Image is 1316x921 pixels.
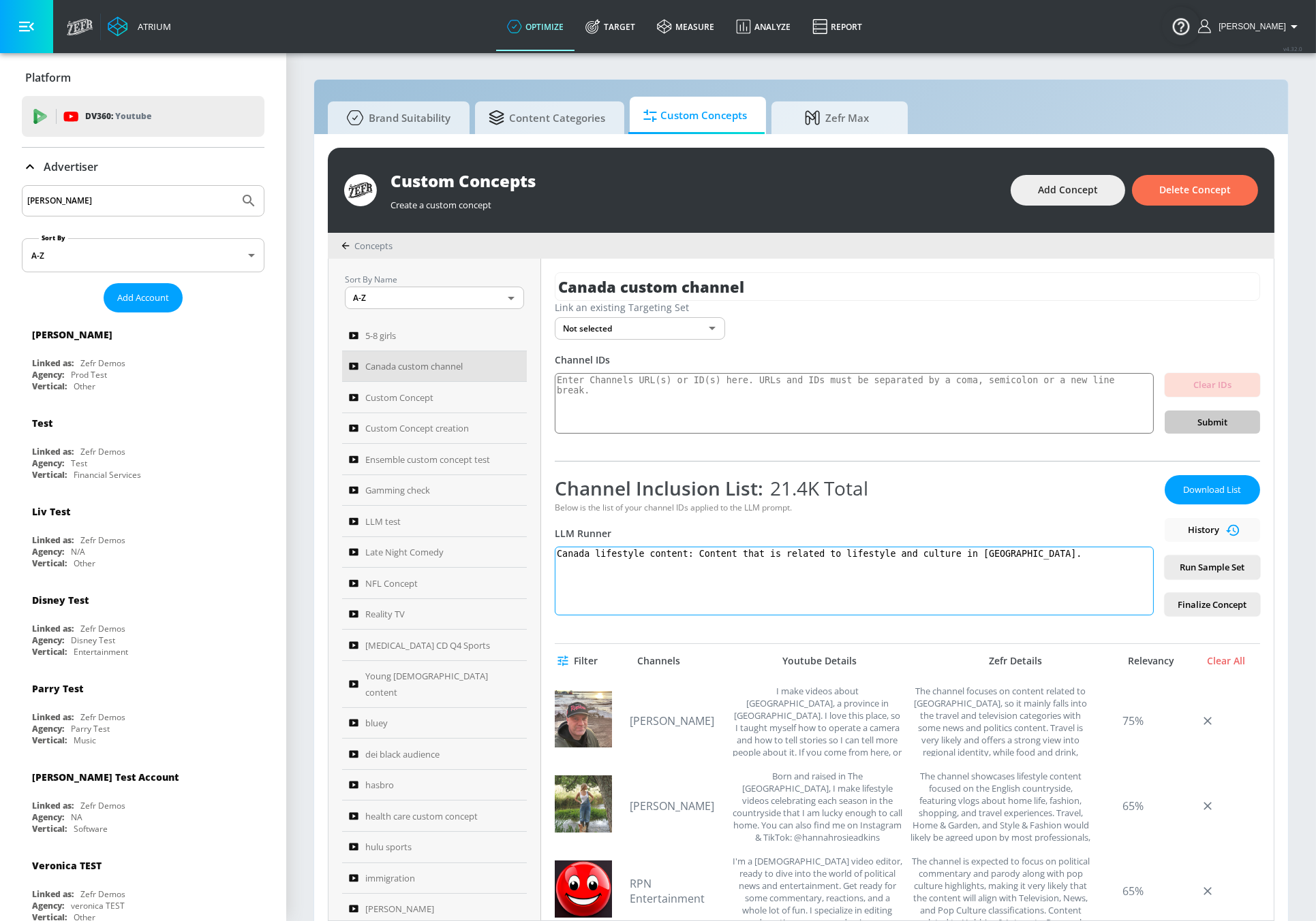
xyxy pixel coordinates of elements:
div: Linked as: [32,800,74,811]
div: Agency: [32,900,64,911]
span: Custom Concept creation [365,420,469,436]
div: [PERSON_NAME] [32,328,112,341]
a: [PERSON_NAME] [630,798,725,813]
span: immigration [365,870,415,886]
div: Atrium [132,20,171,33]
div: LLM Runner [555,527,1154,540]
a: optimize [496,2,575,51]
div: [PERSON_NAME]Linked as:Zefr DemosAgency:Prod TestVertical:Other [22,318,264,395]
p: Platform [25,70,71,85]
a: NFL Concept [342,568,527,599]
span: Clear IDs [1176,377,1249,393]
div: NA [71,811,82,823]
a: measure [646,2,725,51]
img: UC5ae4KQmlZY-nWQo7Qu7EjA [555,860,612,918]
a: 5-8 girls [342,320,527,351]
div: Liv Test [32,505,70,518]
div: Relevancy [1117,655,1185,667]
button: Submit Search [234,186,264,216]
span: LLM test [365,513,401,530]
div: Test [32,417,52,430]
div: Linked as: [32,711,74,723]
div: Below is the list of your channel IDs applied to the LLM prompt. [555,502,1154,513]
div: Custom Concepts [391,169,997,192]
textarea: Canada lifestyle content: Content that is related to lifestyle and culture in [GEOGRAPHIC_DATA]. [555,547,1154,615]
div: 75% [1099,685,1167,756]
div: Link an existing Targeting Set [555,301,1260,314]
span: hasbro [365,777,394,793]
span: hulu sports [365,839,412,855]
div: Agency: [32,723,64,734]
div: Veronica TEST [32,859,102,872]
span: Late Night Comedy [365,544,444,560]
div: Vertical: [32,558,67,569]
div: Agency: [32,457,64,469]
div: Zefr Demos [80,888,125,900]
span: bluey [365,715,388,731]
span: Canada custom channel [365,358,463,374]
p: Youtube [115,109,151,123]
div: Entertainment [74,646,128,658]
span: Filter [560,653,598,670]
div: Zefr Demos [80,711,125,723]
div: Disney Test [32,594,89,607]
div: Parry TestLinked as:Zefr DemosAgency:Parry TestVertical:Music [22,672,264,749]
span: login as: justin.nim@zefr.com [1213,22,1286,31]
div: Linked as: [32,534,74,546]
div: Vertical: [32,381,67,392]
a: Atrium [108,16,171,37]
span: Add Concept [1038,182,1098,199]
span: [MEDICAL_DATA] CD Q4 Sports [365,637,490,653]
a: Report [801,2,873,51]
div: veronica TEST [71,900,125,911]
div: Parry Test [71,723,110,734]
div: Vertical: [32,823,67,835]
span: Young [DEMOGRAPHIC_DATA] content [365,668,502,700]
div: Linked as: [32,357,74,369]
img: UCZzKIHzPW1gccA_2tY87kWQ [555,690,612,747]
div: [PERSON_NAME] Test Account [32,771,179,783]
a: Reality TV [342,599,527,630]
p: DV360: [85,109,151,124]
p: Advertiser [44,159,98,174]
div: Financial Services [74,469,141,481]
a: Gamming check [342,475,527,506]
span: health care custom concept [365,808,478,824]
span: v 4.32.0 [1283,45,1302,52]
div: Agency: [32,369,64,381]
span: Ensemble custom concept test [365,451,490,468]
div: DV360: Youtube [22,96,264,137]
div: Zefr Demos [80,446,125,457]
div: Music [74,734,96,746]
div: N/A [71,546,85,558]
a: Analyze [725,2,801,51]
button: Clear IDs [1165,373,1260,397]
span: dei black audience [365,746,440,762]
div: Linked as: [32,888,74,900]
span: Download List [1178,482,1246,498]
button: Add Concept [1011,175,1125,206]
div: Zefr Demos [80,534,125,546]
span: Custom Concept [365,389,433,406]
div: Liv TestLinked as:Zefr DemosAgency:N/AVertical:Other [22,495,264,572]
input: Search by name [27,192,234,210]
a: Target [575,2,646,51]
a: hasbro [342,770,527,801]
span: Brand Suitability [341,101,450,134]
div: [PERSON_NAME] Test AccountLinked as:Zefr DemosAgency:NAVertical:Software [22,760,264,838]
span: Finalize Concept [1176,597,1249,613]
p: Sort By Name [345,272,524,287]
div: TestLinked as:Zefr DemosAgency:TestVertical:Financial Services [22,406,264,484]
div: Disney Test [71,634,115,646]
a: immigration [342,863,527,894]
div: Channel IDs [555,353,1260,366]
div: Parry Test [32,682,83,695]
span: Content Categories [489,101,605,134]
div: Zefr Details [921,655,1110,667]
button: Filter [555,649,603,674]
div: Clear All [1192,655,1260,667]
span: 21.4K Total [763,475,868,501]
span: Delete Concept [1159,182,1231,199]
a: Canada custom channel [342,351,527,383]
span: NFL Concept [365,575,418,592]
